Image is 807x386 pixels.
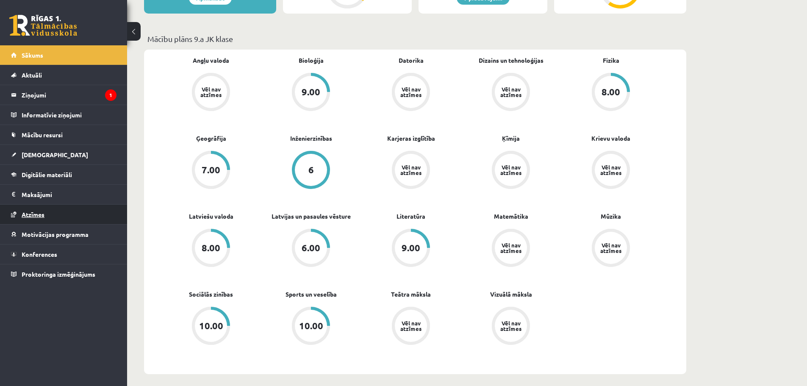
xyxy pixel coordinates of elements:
[11,165,116,184] a: Digitālie materiāli
[299,321,323,330] div: 10.00
[202,243,220,253] div: 8.00
[397,212,425,221] a: Literatūra
[261,229,361,269] a: 6.00
[161,307,261,347] a: 10.00
[302,243,320,253] div: 6.00
[399,320,423,331] div: Vēl nav atzīmes
[361,307,461,347] a: Vēl nav atzīmes
[361,151,461,191] a: Vēl nav atzīmes
[261,151,361,191] a: 6
[302,87,320,97] div: 9.00
[499,164,523,175] div: Vēl nav atzīmes
[11,45,116,65] a: Sākums
[11,205,116,224] a: Atzīmes
[261,73,361,113] a: 9.00
[22,185,116,204] legend: Maksājumi
[22,105,116,125] legend: Informatīvie ziņojumi
[22,71,42,79] span: Aktuāli
[105,89,116,101] i: 1
[22,171,72,178] span: Digitālie materiāli
[11,85,116,105] a: Ziņojumi1
[199,321,223,330] div: 10.00
[602,87,620,97] div: 8.00
[189,290,233,299] a: Sociālās zinības
[199,86,223,97] div: Vēl nav atzīmes
[147,33,683,44] p: Mācību plāns 9.a JK klase
[22,51,43,59] span: Sākums
[11,105,116,125] a: Informatīvie ziņojumi
[599,164,623,175] div: Vēl nav atzīmes
[261,307,361,347] a: 10.00
[502,134,520,143] a: Ķīmija
[189,212,233,221] a: Latviešu valoda
[402,243,420,253] div: 9.00
[499,320,523,331] div: Vēl nav atzīmes
[299,56,324,65] a: Bioloģija
[161,73,261,113] a: Vēl nav atzīmes
[499,242,523,253] div: Vēl nav atzīmes
[601,212,621,221] a: Mūzika
[196,134,226,143] a: Ģeogrāfija
[461,73,561,113] a: Vēl nav atzīmes
[11,185,116,204] a: Maksājumi
[308,165,314,175] div: 6
[161,229,261,269] a: 8.00
[202,165,220,175] div: 7.00
[11,244,116,264] a: Konferences
[361,229,461,269] a: 9.00
[603,56,619,65] a: Fizika
[591,134,630,143] a: Krievu valoda
[399,86,423,97] div: Vēl nav atzīmes
[399,164,423,175] div: Vēl nav atzīmes
[11,225,116,244] a: Motivācijas programma
[272,212,351,221] a: Latvijas un pasaules vēsture
[161,151,261,191] a: 7.00
[193,56,229,65] a: Angļu valoda
[399,56,424,65] a: Datorika
[599,242,623,253] div: Vēl nav atzīmes
[387,134,435,143] a: Karjeras izglītība
[461,151,561,191] a: Vēl nav atzīmes
[22,85,116,105] legend: Ziņojumi
[290,134,332,143] a: Inženierzinības
[22,230,89,238] span: Motivācijas programma
[499,86,523,97] div: Vēl nav atzīmes
[461,229,561,269] a: Vēl nav atzīmes
[561,73,661,113] a: 8.00
[461,307,561,347] a: Vēl nav atzīmes
[11,145,116,164] a: [DEMOGRAPHIC_DATA]
[391,290,431,299] a: Teātra māksla
[479,56,544,65] a: Dizains un tehnoloģijas
[561,151,661,191] a: Vēl nav atzīmes
[9,15,77,36] a: Rīgas 1. Tālmācības vidusskola
[286,290,337,299] a: Sports un veselība
[361,73,461,113] a: Vēl nav atzīmes
[22,250,57,258] span: Konferences
[561,229,661,269] a: Vēl nav atzīmes
[11,125,116,144] a: Mācību resursi
[22,131,63,139] span: Mācību resursi
[22,151,88,158] span: [DEMOGRAPHIC_DATA]
[22,211,44,218] span: Atzīmes
[494,212,528,221] a: Matemātika
[490,290,532,299] a: Vizuālā māksla
[11,65,116,85] a: Aktuāli
[22,270,95,278] span: Proktoringa izmēģinājums
[11,264,116,284] a: Proktoringa izmēģinājums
